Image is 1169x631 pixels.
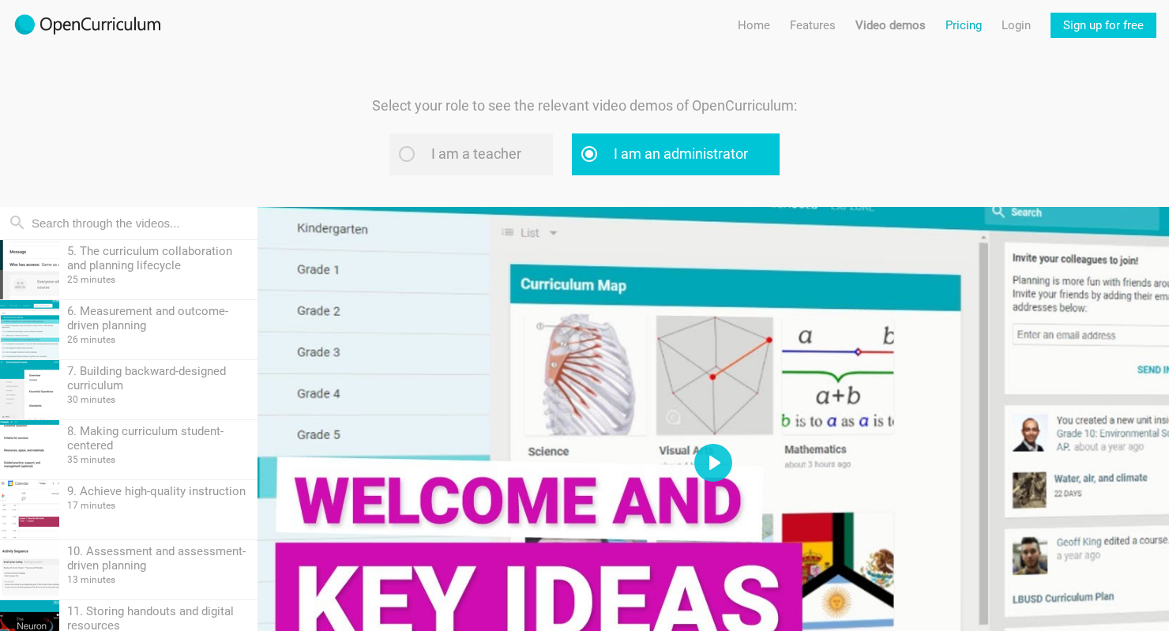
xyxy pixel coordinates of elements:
[67,244,250,272] div: 5. The curriculum collaboration and planning lifecycle
[13,13,163,38] img: 2017-logo-m.png
[67,364,250,392] div: 7. Building backward-designed curriculum
[67,484,250,498] div: 9. Achieve high-quality instruction
[67,394,250,405] div: 30 minutes
[67,334,250,345] div: 26 minutes
[67,304,250,332] div: 6. Measurement and outcome-driven planning
[1051,13,1156,38] a: Sign up for free
[67,454,250,465] div: 35 minutes
[572,133,780,175] label: I am an administrator
[1002,13,1031,38] a: Login
[389,133,553,175] label: I am a teacher
[67,574,250,585] div: 13 minutes
[67,274,250,285] div: 25 minutes
[694,444,732,482] button: Play, 1. Welcome and key ideas
[945,13,982,38] a: Pricing
[855,13,926,38] a: Video demos
[67,500,250,511] div: 17 minutes
[67,424,250,453] div: 8. Making curriculum student-centered
[738,13,770,38] a: Home
[324,95,845,118] p: Select your role to see the relevant video demos of OpenCurriculum:
[67,544,250,573] div: 10. Assessment and assessment-driven planning
[790,13,836,38] a: Features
